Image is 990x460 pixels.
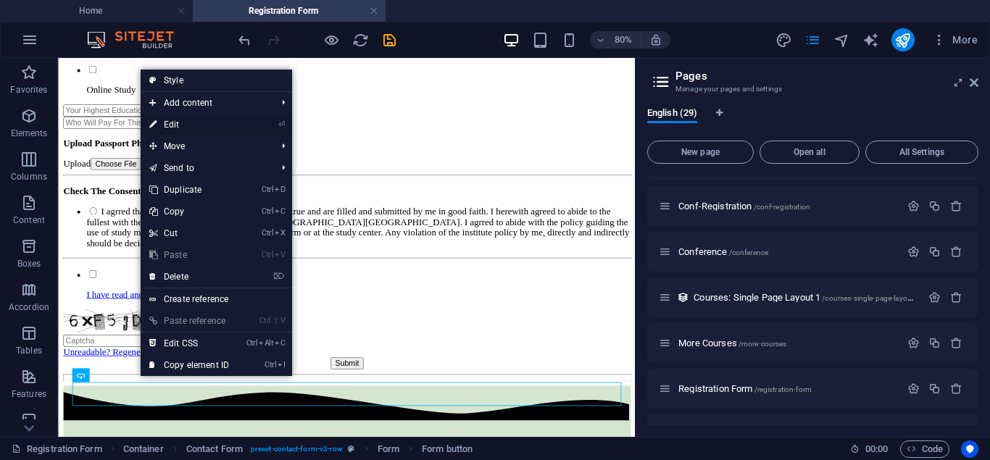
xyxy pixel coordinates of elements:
div: Remove [950,246,962,258]
a: Ctrl⇧VPaste reference [141,310,238,332]
i: Ctrl [262,250,273,259]
span: Click to open page [678,201,810,212]
div: Courses: Single Page Layout 1/courses-single-page-layout-1 [689,293,921,302]
div: Remove [950,337,962,349]
a: CtrlXCut [141,222,238,244]
h6: 80% [612,31,635,49]
span: /courses-single-page-layout-1 [822,294,920,302]
a: CtrlAltCEdit CSS [141,333,238,354]
span: Click to select. Double-click to edit [422,440,473,458]
div: Settings [907,382,920,395]
button: save [380,31,398,49]
div: Settings [907,200,920,212]
p: Boxes [17,258,41,269]
i: Design (Ctrl+Alt+Y) [775,32,792,49]
span: More [932,33,978,47]
div: More Courses/more-courses [674,338,900,348]
h4: Registration Form [193,3,386,19]
button: 80% [590,31,641,49]
span: Move [141,135,270,157]
span: . preset-contact-form-v3-row [249,440,343,458]
span: English (29) [647,104,697,125]
i: Ctrl [259,316,271,325]
i: V [280,316,285,325]
i: D [275,185,285,194]
p: Accordion [9,301,49,313]
i: AI Writer [862,32,879,49]
h6: Session time [850,440,889,458]
span: Open all [766,148,853,156]
a: CtrlICopy element ID [141,354,238,376]
a: Send to [141,157,270,179]
button: New page [647,141,754,164]
div: This layout is used as a template for all items (e.g. a blog post) of this collection. The conten... [677,291,689,304]
button: Click here to leave preview mode and continue editing [323,31,340,49]
div: Settings [928,291,941,304]
span: All Settings [872,148,972,156]
p: Columns [11,171,47,183]
h3: Manage your pages and settings [675,83,949,96]
span: Click to select. Double-click to edit [186,440,243,458]
div: Duplicate [928,337,941,349]
i: X [275,228,285,238]
span: 00 00 [865,440,888,458]
i: Save (Ctrl+S) [381,32,398,49]
button: Open all [760,141,860,164]
span: : [875,443,878,454]
i: V [275,250,285,259]
span: Click to open page [678,246,768,257]
span: Add content [141,92,270,114]
i: Ctrl [246,338,258,348]
i: Pages (Ctrl+Alt+S) [804,32,821,49]
i: Ctrl [265,360,276,369]
div: Duplicate [928,246,941,258]
i: Ctrl [262,228,273,238]
div: Conference/conference [674,247,900,256]
i: Navigator [833,32,850,49]
button: undo [236,31,253,49]
button: Usercentrics [961,440,978,458]
span: Click to open page [678,338,786,348]
div: Duplicate [928,200,941,212]
i: ⌦ [273,272,285,281]
span: Click to select. Double-click to edit [378,440,399,458]
i: Alt [259,338,273,348]
button: All Settings [865,141,978,164]
div: Remove [950,382,962,395]
span: Click to open page [694,292,920,303]
i: C [275,206,285,216]
span: /conf-registration [754,203,811,211]
p: Content [13,214,45,226]
a: Click to cancel selection. Double-click to open Pages [12,440,102,458]
i: Reload page [352,32,369,49]
a: CtrlCCopy [141,201,238,222]
div: Language Tabs [647,107,978,135]
i: I [278,360,285,369]
i: Undo: Delete elements (Ctrl+Z) [236,32,253,49]
i: ⏎ [278,120,285,129]
div: Remove [950,200,962,212]
span: /conference [729,248,769,256]
button: design [775,31,793,49]
span: Code [907,440,943,458]
a: CtrlVPaste [141,244,238,266]
i: On resize automatically adjust zoom level to fit chosen device. [649,33,662,46]
span: Registration Form [678,383,812,394]
button: More [926,28,983,51]
a: Style [141,70,292,91]
div: Conf-Registration/conf-registration [674,201,900,211]
i: C [275,338,285,348]
button: pages [804,31,822,49]
button: Code [900,440,949,458]
nav: breadcrumb [123,440,473,458]
p: Elements [11,127,48,139]
button: reload [352,31,369,49]
a: Create reference [141,288,292,310]
i: ⇧ [273,316,279,325]
a: ⌦Delete [141,266,238,288]
h2: Pages [675,70,978,83]
span: New page [654,148,747,156]
p: Favorites [10,84,47,96]
i: Publish [894,32,911,49]
p: Tables [16,345,42,356]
